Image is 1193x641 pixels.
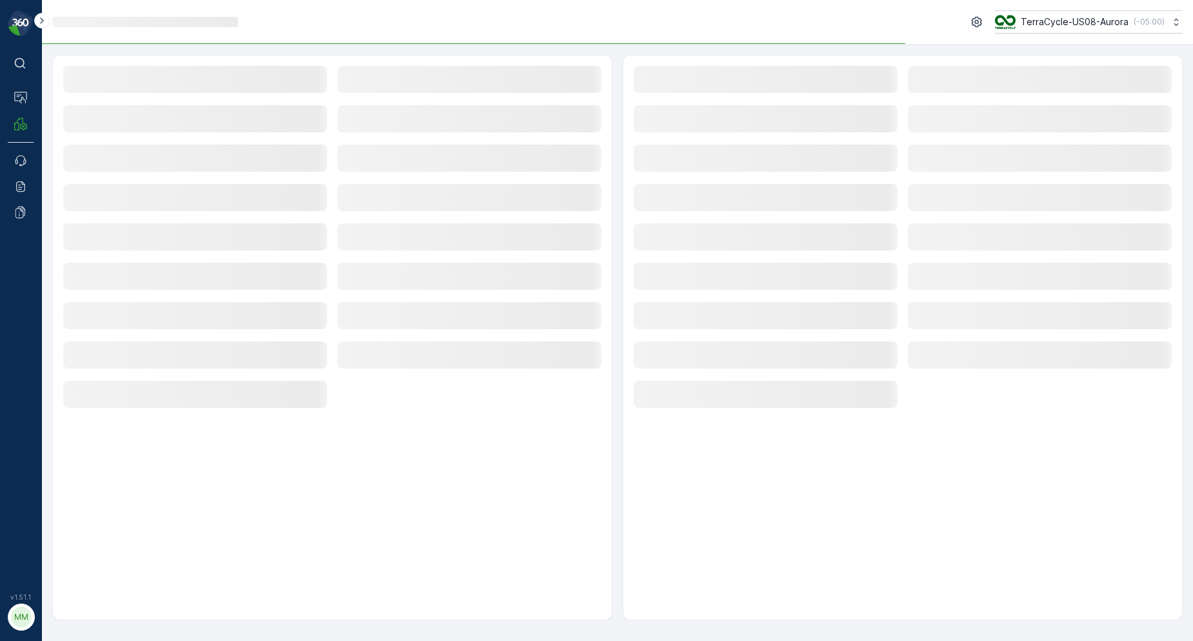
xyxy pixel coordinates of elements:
[11,607,32,627] div: MM
[995,10,1183,34] button: TerraCycle-US08-Aurora(-05:00)
[8,10,34,36] img: logo
[995,15,1016,29] img: image_ci7OI47.png
[8,593,34,601] span: v 1.51.1
[8,604,34,631] button: MM
[1134,17,1165,27] p: ( -05:00 )
[1021,15,1128,28] p: TerraCycle-US08-Aurora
